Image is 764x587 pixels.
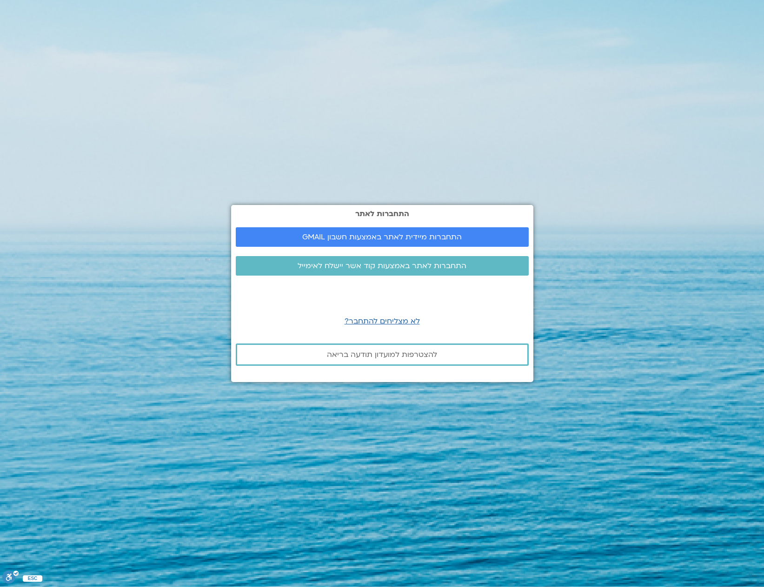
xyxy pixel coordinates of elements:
h2: התחברות לאתר [236,210,529,218]
span: התחברות מיידית לאתר באמצעות חשבון GMAIL [302,233,462,241]
a: לא מצליחים להתחבר? [345,316,420,326]
span: להצטרפות למועדון תודעה בריאה [327,350,437,359]
a: התחברות לאתר באמצעות קוד אשר יישלח לאימייל [236,256,529,276]
a: להצטרפות למועדון תודעה בריאה [236,343,529,366]
a: התחברות מיידית לאתר באמצעות חשבון GMAIL [236,227,529,247]
span: התחברות לאתר באמצעות קוד אשר יישלח לאימייל [298,262,466,270]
